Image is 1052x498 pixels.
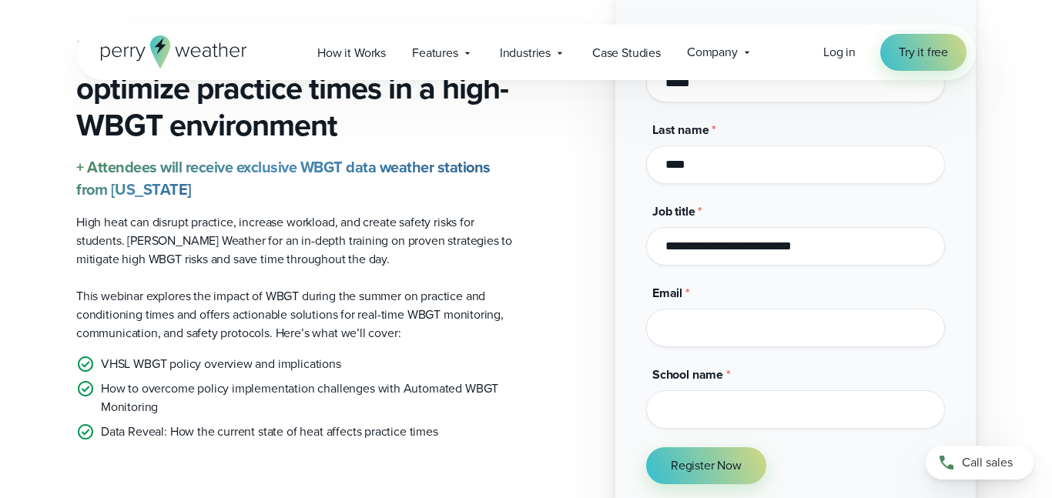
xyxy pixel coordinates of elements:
[76,33,514,144] h3: Learn how to save time and optimize practice times in a high-WBGT environment
[101,423,438,441] p: Data Reveal: How the current state of heat affects practice times
[671,456,742,475] span: Register Now
[76,213,514,269] p: High heat can disrupt practice, increase workload, and create safety risks for students. [PERSON_...
[646,447,766,484] button: Register Now
[652,284,682,302] span: Email
[500,44,551,62] span: Industries
[652,121,709,139] span: Last name
[687,43,738,62] span: Company
[962,453,1013,472] span: Call sales
[899,43,948,62] span: Try it free
[76,155,491,201] strong: + Attendees will receive exclusive WBGT data weather stations from [US_STATE]
[652,366,723,383] span: School name
[926,446,1034,480] a: Call sales
[592,44,661,62] span: Case Studies
[101,379,514,416] p: How to overcome policy implementation challenges with Automated WBGT Monitoring
[76,287,514,343] p: This webinar explores the impact of WBGT during the summer on practice and conditioning times and...
[652,202,695,220] span: Job title
[880,34,967,71] a: Try it free
[412,44,458,62] span: Features
[579,37,674,69] a: Case Studies
[823,43,856,62] a: Log in
[101,355,341,373] p: VHSL WBGT policy overview and implications
[304,37,399,69] a: How it Works
[823,43,856,61] span: Log in
[317,44,386,62] span: How it Works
